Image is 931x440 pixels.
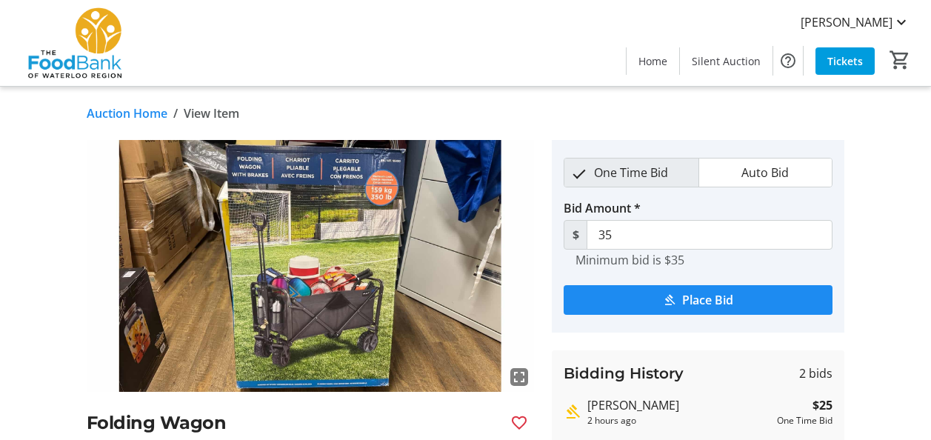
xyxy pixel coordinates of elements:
[585,159,677,187] span: One Time Bid
[777,414,832,427] div: One Time Bid
[87,140,535,392] img: Image
[575,253,684,267] tr-hint: Minimum bid is $35
[773,46,803,76] button: Help
[812,396,832,414] strong: $25
[564,362,684,384] h3: Bidding History
[789,10,922,34] button: [PERSON_NAME]
[564,220,587,250] span: $
[815,47,875,75] a: Tickets
[887,47,913,73] button: Cart
[587,396,771,414] div: [PERSON_NAME]
[801,13,892,31] span: [PERSON_NAME]
[87,410,499,436] h2: Folding Wagon
[627,47,679,75] a: Home
[564,285,832,315] button: Place Bid
[638,53,667,69] span: Home
[682,291,733,309] span: Place Bid
[173,104,178,122] span: /
[692,53,761,69] span: Silent Auction
[564,403,581,421] mat-icon: Highest bid
[733,159,798,187] span: Auto Bid
[680,47,773,75] a: Silent Auction
[9,6,141,80] img: The Food Bank of Waterloo Region's Logo
[510,368,528,386] mat-icon: fullscreen
[184,104,239,122] span: View Item
[587,414,771,427] div: 2 hours ago
[87,104,167,122] a: Auction Home
[799,364,832,382] span: 2 bids
[827,53,863,69] span: Tickets
[504,408,534,438] button: Favourite
[564,199,641,217] label: Bid Amount *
